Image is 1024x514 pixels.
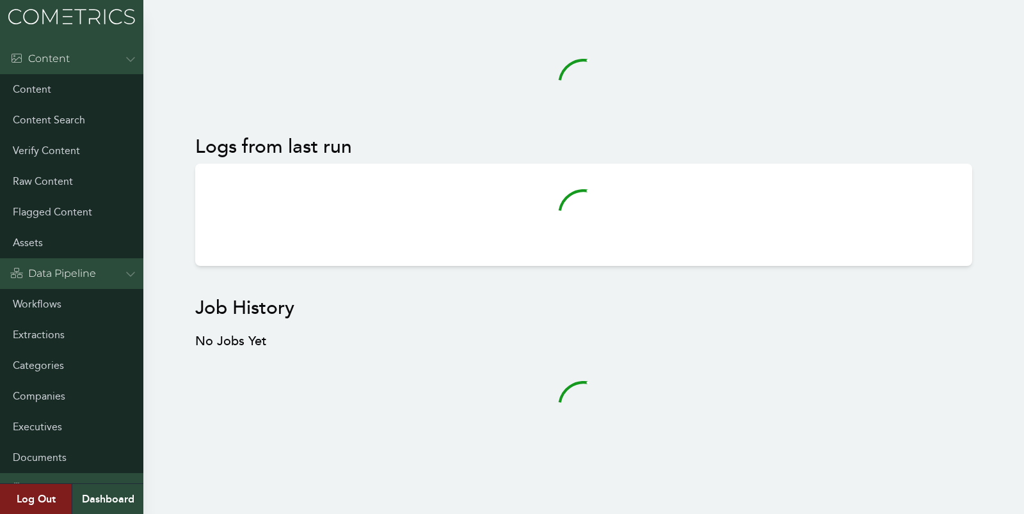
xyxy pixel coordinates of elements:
h3: No Jobs Yet [195,332,972,350]
h2: Job History [195,297,972,320]
svg: audio-loading [558,381,609,432]
svg: audio-loading [558,189,609,240]
a: Dashboard [72,484,143,514]
div: Content [10,51,70,66]
svg: audio-loading [558,59,609,110]
div: Data Pipeline [10,266,96,281]
div: Admin [10,481,63,496]
h2: Logs from last run [195,136,972,159]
